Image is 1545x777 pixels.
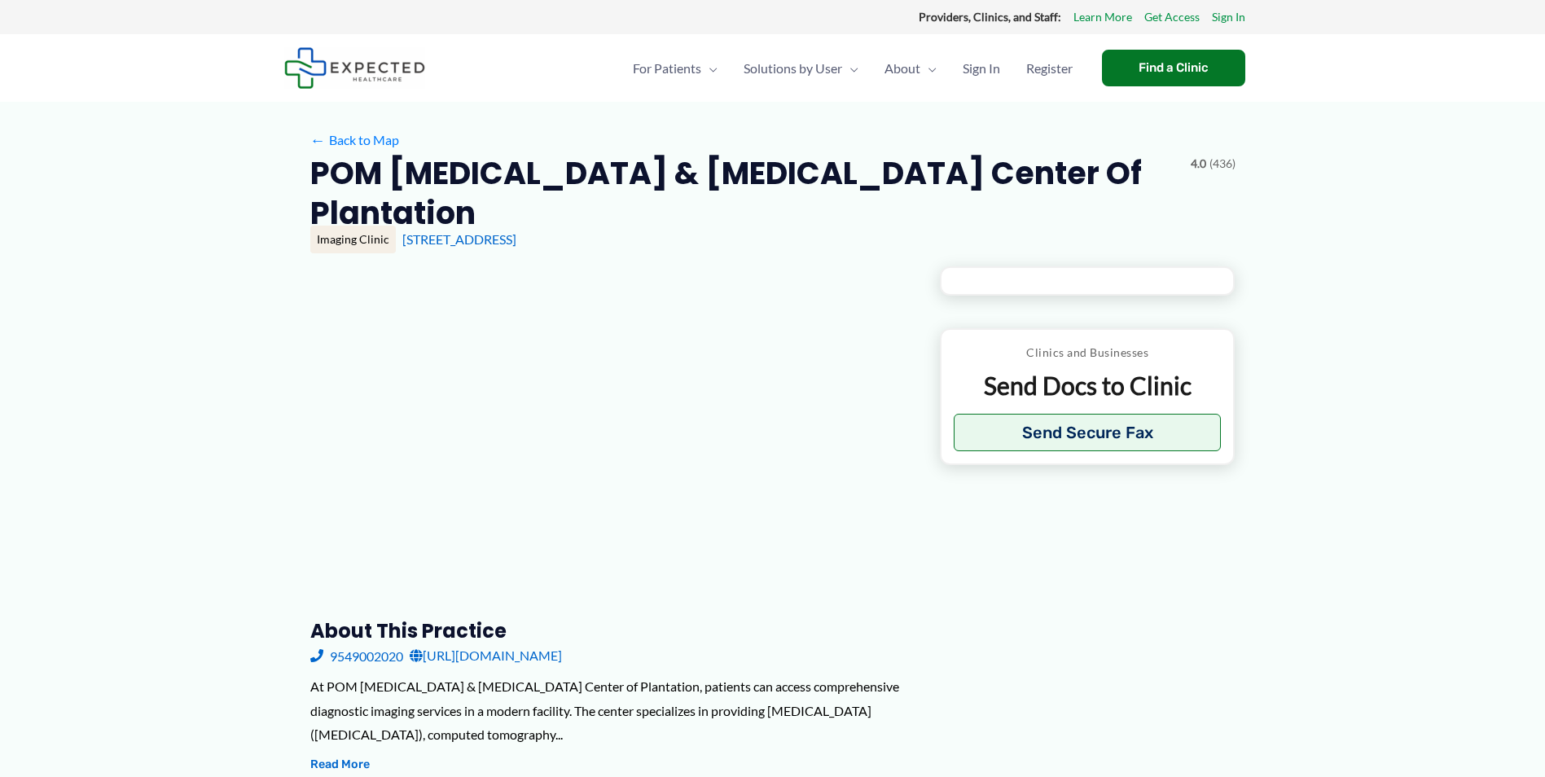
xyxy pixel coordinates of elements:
[310,643,403,668] a: 9549002020
[963,40,1000,97] span: Sign In
[410,643,562,668] a: [URL][DOMAIN_NAME]
[954,342,1222,363] p: Clinics and Businesses
[1144,7,1200,28] a: Get Access
[1026,40,1073,97] span: Register
[871,40,950,97] a: AboutMenu Toggle
[310,618,914,643] h3: About this practice
[1191,153,1206,174] span: 4.0
[310,132,326,147] span: ←
[731,40,871,97] a: Solutions by UserMenu Toggle
[1013,40,1086,97] a: Register
[954,370,1222,402] p: Send Docs to Clinic
[701,40,718,97] span: Menu Toggle
[310,226,396,253] div: Imaging Clinic
[884,40,920,97] span: About
[842,40,858,97] span: Menu Toggle
[620,40,731,97] a: For PatientsMenu Toggle
[310,128,399,152] a: ←Back to Map
[950,40,1013,97] a: Sign In
[310,153,1178,234] h2: POM [MEDICAL_DATA] & [MEDICAL_DATA] Center of Plantation
[919,10,1061,24] strong: Providers, Clinics, and Staff:
[744,40,842,97] span: Solutions by User
[1102,50,1245,86] a: Find a Clinic
[1073,7,1132,28] a: Learn More
[310,674,914,747] div: At POM [MEDICAL_DATA] & [MEDICAL_DATA] Center of Plantation, patients can access comprehensive di...
[920,40,937,97] span: Menu Toggle
[1209,153,1236,174] span: (436)
[310,755,370,775] button: Read More
[284,47,425,89] img: Expected Healthcare Logo - side, dark font, small
[402,231,516,247] a: [STREET_ADDRESS]
[620,40,1086,97] nav: Primary Site Navigation
[954,414,1222,451] button: Send Secure Fax
[1212,7,1245,28] a: Sign In
[633,40,701,97] span: For Patients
